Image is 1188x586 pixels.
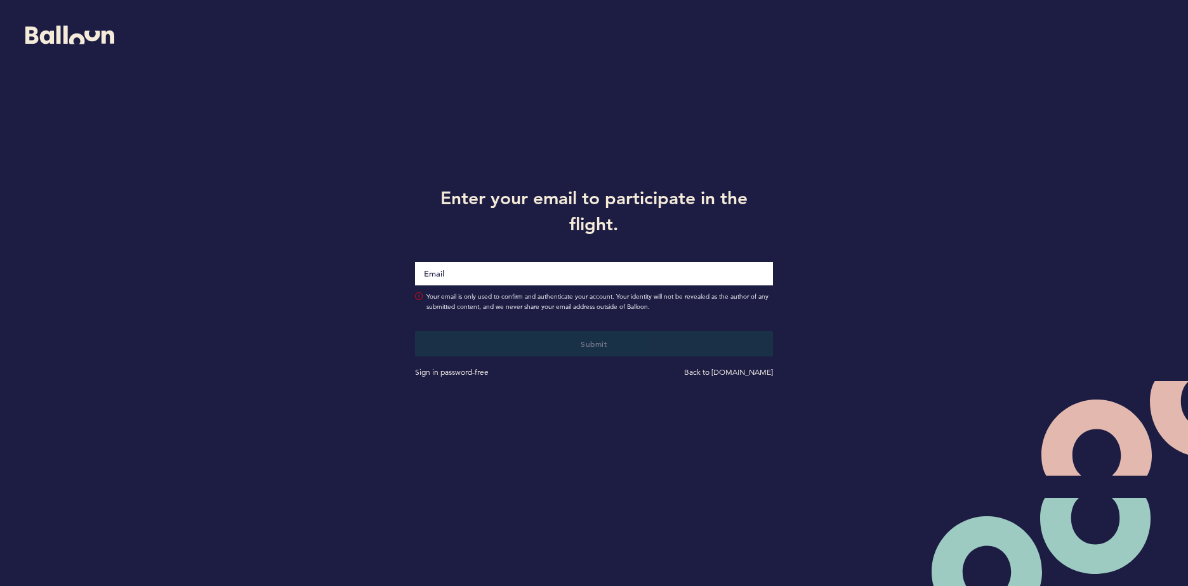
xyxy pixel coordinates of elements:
button: Submit [415,331,773,356]
span: Your email is only used to confirm and authenticate your account. Your identity will not be revea... [426,292,773,312]
input: Email [415,262,773,285]
a: Back to [DOMAIN_NAME] [684,367,773,377]
span: Submit [581,339,607,349]
a: Sign in password-free [415,367,489,377]
h1: Enter your email to participate in the flight. [406,185,782,236]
